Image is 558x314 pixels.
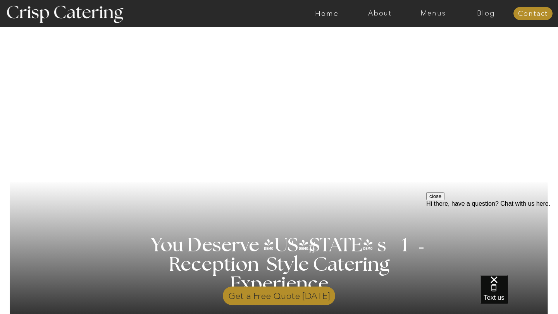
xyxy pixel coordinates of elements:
h3: ' [404,227,426,271]
a: Home [300,10,353,17]
h3: ' [277,236,309,256]
iframe: podium webchat widget prompt [426,192,558,285]
a: About [353,10,406,17]
iframe: podium webchat widget bubble [480,275,558,314]
a: Contact [513,10,553,18]
h3: # [291,240,335,263]
a: Blog [460,10,513,17]
a: Menus [406,10,460,17]
a: Get a Free Quote [DATE] [223,283,335,305]
h1: You Deserve [US_STATE] s 1 Reception Style Catering Experience [124,236,435,294]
